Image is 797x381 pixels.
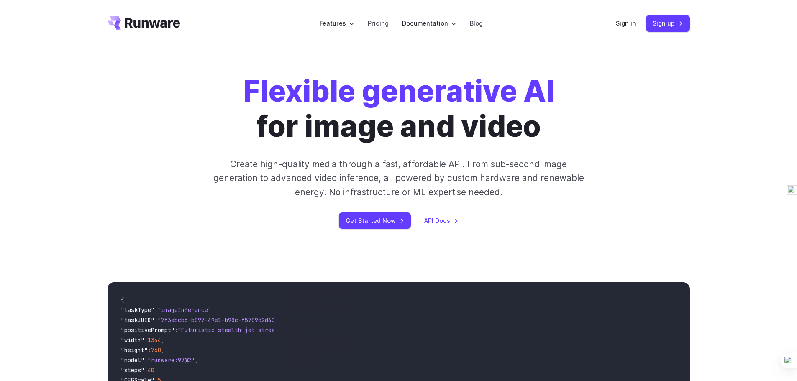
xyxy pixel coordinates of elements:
label: Documentation [402,18,456,28]
h1: for image and video [243,74,554,144]
span: "Futuristic stealth jet streaking through a neon-lit cityscape with glowing purple exhaust" [178,326,482,334]
span: "taskType" [121,306,154,314]
span: "width" [121,336,144,344]
strong: Flexible generative AI [243,73,554,109]
a: Pricing [368,18,389,28]
a: API Docs [424,216,459,225]
span: "positivePrompt" [121,326,174,334]
span: "steps" [121,366,144,374]
a: Go to / [108,16,180,30]
span: "height" [121,346,148,354]
span: : [144,356,148,364]
span: 768 [151,346,161,354]
span: : [154,306,158,314]
a: Sign in [616,18,636,28]
span: 1344 [148,336,161,344]
span: , [195,356,198,364]
span: { [121,296,124,304]
span: : [144,336,148,344]
a: Sign up [646,15,690,31]
span: : [154,316,158,324]
label: Features [320,18,354,28]
span: , [161,336,164,344]
span: : [144,366,148,374]
span: : [148,346,151,354]
span: "model" [121,356,144,364]
a: Get Started Now [339,212,411,229]
span: : [174,326,178,334]
span: "runware:97@2" [148,356,195,364]
span: "taskUUID" [121,316,154,324]
p: Create high-quality media through a fast, affordable API. From sub-second image generation to adv... [212,157,585,199]
span: , [154,366,158,374]
span: , [211,306,215,314]
span: 40 [148,366,154,374]
a: Blog [470,18,483,28]
span: "7f3ebcb6-b897-49e1-b98c-f5789d2d40d7" [158,316,285,324]
span: "imageInference" [158,306,211,314]
span: , [161,346,164,354]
